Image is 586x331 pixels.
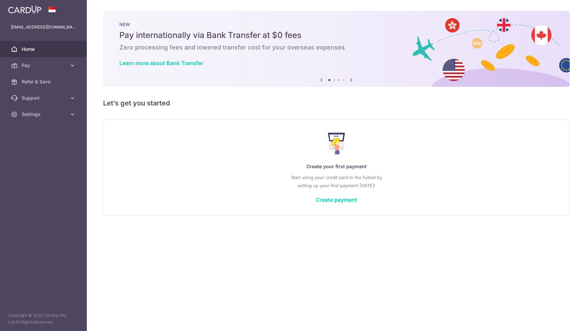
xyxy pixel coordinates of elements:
a: Learn more about Bank Transfer [119,60,203,66]
h6: Zero processing fees and lowered transfer cost for your overseas expenses [119,43,553,52]
img: Bank transfer banner [103,11,570,87]
span: Home [22,46,66,53]
h5: Pay internationally via Bank Transfer at $0 fees [119,30,553,41]
span: Pay [22,62,66,69]
p: Start using your credit card to the fullest by setting up your first payment [DATE]! [117,173,556,190]
span: Refer & Save [22,78,66,85]
h5: Let’s get you started [103,98,570,109]
span: Support [22,95,66,101]
a: Create payment [316,196,357,203]
span: Settings [22,111,66,118]
p: NEW [119,22,553,27]
p: Create your first payment [117,162,556,171]
p: [EMAIL_ADDRESS][DOMAIN_NAME] [11,24,76,31]
img: Make Payment [328,133,345,154]
img: CardUp [8,5,41,14]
